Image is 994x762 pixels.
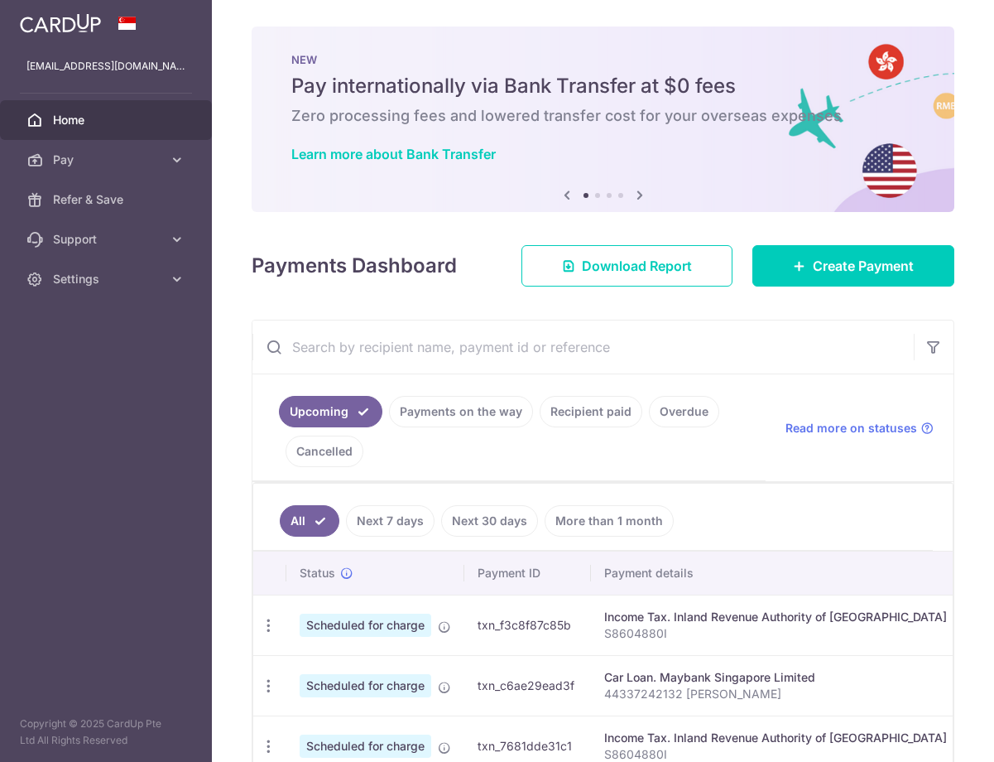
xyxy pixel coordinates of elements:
a: Next 30 days [441,505,538,537]
h6: Zero processing fees and lowered transfer cost for your overseas expenses [291,106,915,126]
span: Create Payment [813,256,914,276]
a: More than 1 month [545,505,674,537]
td: txn_c6ae29ead3f [464,655,591,716]
span: Home [53,112,162,128]
span: Scheduled for charge [300,674,431,697]
span: Scheduled for charge [300,614,431,637]
a: Learn more about Bank Transfer [291,146,496,162]
span: Refer & Save [53,191,162,208]
a: Cancelled [286,436,363,467]
span: Settings [53,271,162,287]
a: Next 7 days [346,505,435,537]
a: Read more on statuses [785,420,934,436]
span: Status [300,565,335,581]
div: Income Tax. Inland Revenue Authority of [GEOGRAPHIC_DATA] [604,609,947,625]
th: Payment ID [464,552,591,595]
h5: Pay internationally via Bank Transfer at $0 fees [291,73,915,99]
th: Payment details [591,552,960,595]
h4: Payments Dashboard [252,251,457,281]
a: All [280,505,339,537]
span: Read more on statuses [785,420,917,436]
p: [EMAIL_ADDRESS][DOMAIN_NAME] [26,58,185,75]
span: Support [53,231,162,248]
p: NEW [291,53,915,66]
span: Pay [53,152,162,168]
span: Download Report [582,256,692,276]
input: Search by recipient name, payment id or reference [252,321,914,374]
span: Scheduled for charge [300,735,431,758]
img: CardUp [20,13,101,33]
div: Income Tax. Inland Revenue Authority of [GEOGRAPHIC_DATA] [604,730,947,746]
p: S8604880I [604,625,947,642]
a: Recipient paid [540,396,642,427]
a: Overdue [649,396,719,427]
a: Upcoming [279,396,382,427]
p: 44337242132 [PERSON_NAME] [604,686,947,702]
td: txn_f3c8f87c85b [464,595,591,655]
a: Create Payment [752,245,954,287]
a: Download Report [521,245,732,287]
a: Payments on the way [389,396,533,427]
div: Car Loan. Maybank Singapore Limited [604,669,947,686]
img: Bank transfer banner [252,27,954,212]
